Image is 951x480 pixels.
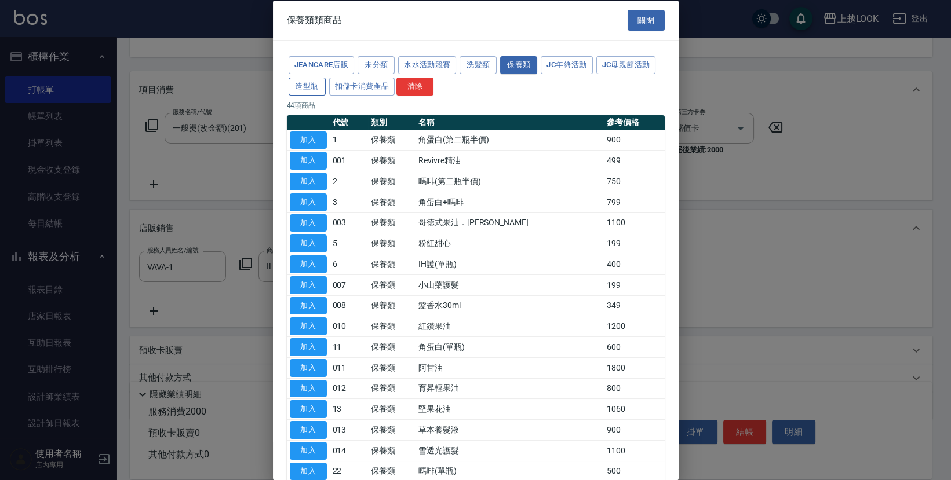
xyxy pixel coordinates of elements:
[416,378,604,399] td: 育昇輕果油
[416,316,604,336] td: 紅鑽果油
[330,378,368,399] td: 012
[604,150,664,171] td: 499
[290,131,327,149] button: 加入
[330,440,368,461] td: 014
[500,56,537,74] button: 保養類
[368,316,416,336] td: 保養類
[604,171,664,192] td: 750
[416,274,604,295] td: 小山藥護髮
[368,378,416,399] td: 保養類
[368,357,416,378] td: 保養類
[290,173,327,190] button: 加入
[330,192,368,212] td: 3
[330,398,368,419] td: 13
[330,316,368,336] td: 010
[330,212,368,233] td: 003
[604,378,664,399] td: 800
[604,130,664,151] td: 900
[604,357,664,378] td: 1800
[604,115,664,130] th: 參考價格
[604,316,664,336] td: 1200
[416,440,604,461] td: 雪透光護髮
[416,336,604,357] td: 角蛋白(單瓶)
[416,130,604,151] td: 角蛋白(第二瓶半價)
[330,274,368,295] td: 007
[604,274,664,295] td: 199
[541,56,592,74] button: JC年終活動
[330,336,368,357] td: 11
[416,398,604,419] td: 堅果花油
[368,233,416,254] td: 保養類
[330,171,368,192] td: 2
[416,233,604,254] td: 粉紅甜心
[368,171,416,192] td: 保養類
[290,296,327,314] button: 加入
[596,56,656,74] button: JC母親節活動
[330,130,368,151] td: 1
[290,193,327,211] button: 加入
[287,100,665,110] p: 44 項商品
[290,338,327,356] button: 加入
[330,254,368,274] td: 6
[416,171,604,192] td: 嗎啡(第二瓶半價)
[330,295,368,316] td: 008
[358,56,395,74] button: 未分類
[416,192,604,212] td: 角蛋白+嗎啡
[330,419,368,440] td: 013
[604,440,664,461] td: 1100
[396,77,433,95] button: 清除
[368,130,416,151] td: 保養類
[368,440,416,461] td: 保養類
[290,214,327,232] button: 加入
[368,150,416,171] td: 保養類
[330,150,368,171] td: 001
[290,152,327,170] button: 加入
[604,295,664,316] td: 349
[604,419,664,440] td: 900
[329,77,395,95] button: 扣儲卡消費產品
[416,295,604,316] td: 髮香水30ml
[330,357,368,378] td: 011
[604,192,664,212] td: 799
[289,77,326,95] button: 造型瓶
[287,14,342,25] span: 保養類類商品
[604,336,664,357] td: 600
[290,276,327,294] button: 加入
[290,317,327,335] button: 加入
[416,150,604,171] td: Revivre精油
[368,212,416,233] td: 保養類
[368,295,416,316] td: 保養類
[330,233,368,254] td: 5
[290,400,327,418] button: 加入
[290,462,327,480] button: 加入
[368,398,416,419] td: 保養類
[368,419,416,440] td: 保養類
[290,441,327,459] button: 加入
[368,274,416,295] td: 保養類
[290,255,327,273] button: 加入
[290,358,327,376] button: 加入
[416,357,604,378] td: 阿甘油
[416,254,604,274] td: IH護(單瓶)
[368,192,416,212] td: 保養類
[330,115,368,130] th: 代號
[368,254,416,274] td: 保養類
[368,115,416,130] th: 類別
[290,379,327,397] button: 加入
[290,234,327,252] button: 加入
[460,56,497,74] button: 洗髮類
[290,421,327,439] button: 加入
[416,115,604,130] th: 名稱
[604,254,664,274] td: 400
[398,56,456,74] button: 水水活動競賽
[628,9,665,31] button: 關閉
[416,419,604,440] td: 草本養髮液
[368,336,416,357] td: 保養類
[289,56,355,74] button: JeanCare店販
[604,233,664,254] td: 199
[416,212,604,233] td: 哥德式果油．[PERSON_NAME]
[604,398,664,419] td: 1060
[604,212,664,233] td: 1100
